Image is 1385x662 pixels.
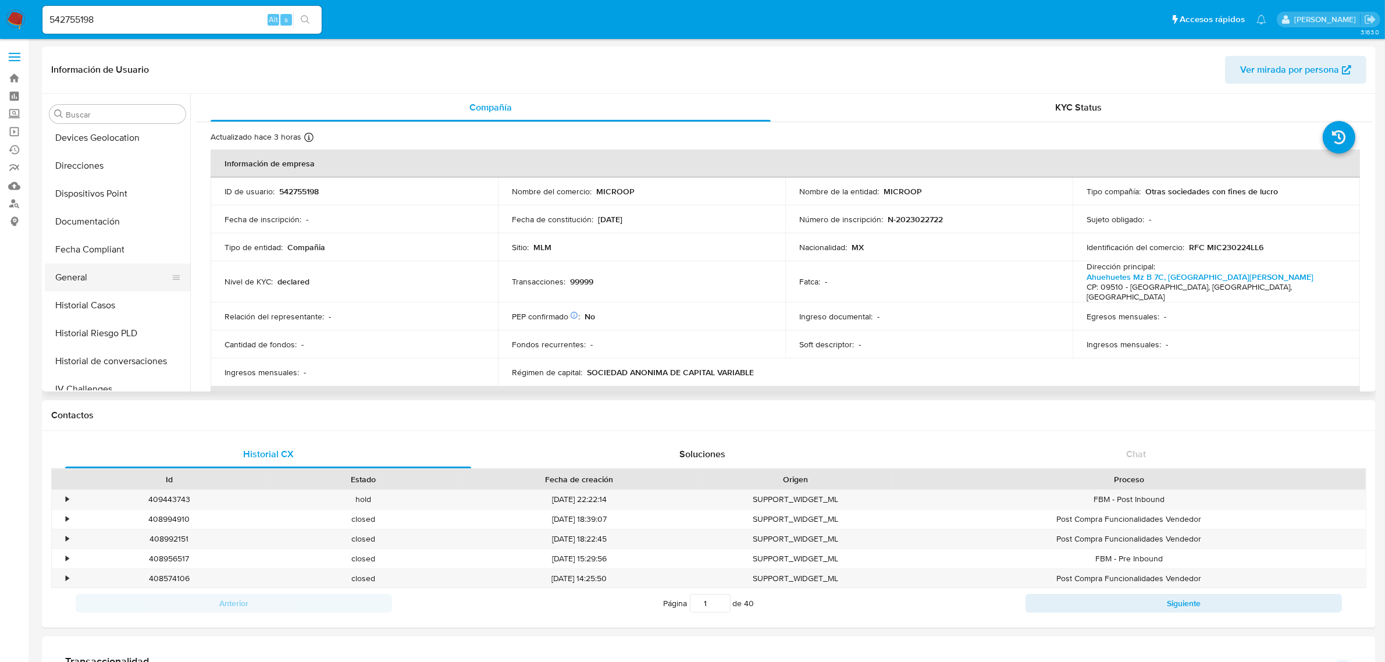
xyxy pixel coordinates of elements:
[745,597,754,609] span: 40
[279,186,319,197] p: 542755198
[45,291,190,319] button: Historial Casos
[45,375,190,403] button: IV Challenges
[51,64,149,76] h1: Información de Usuario
[699,529,892,549] div: SUPPORT_WIDGET_ML
[512,242,529,252] p: Sitio :
[266,569,460,588] div: closed
[225,311,324,322] p: Relación del representante :
[892,510,1366,529] div: Post Compra Funcionalidades Vendedor
[211,150,1360,177] th: Información de empresa
[468,474,690,485] div: Fecha de creación
[533,242,551,252] p: MLM
[877,311,880,322] p: -
[512,367,582,378] p: Régimen de capital :
[699,549,892,568] div: SUPPORT_WIDGET_ML
[211,131,301,143] p: Actualizado hace 3 horas
[1087,214,1144,225] p: Sujeto obligado :
[1087,186,1141,197] p: Tipo compañía :
[469,101,512,114] span: Compañía
[80,474,258,485] div: Id
[679,447,725,461] span: Soluciones
[54,109,63,119] button: Buscar
[460,490,699,509] div: [DATE] 22:22:14
[859,339,861,350] p: -
[66,514,69,525] div: •
[225,214,301,225] p: Fecha de inscripción :
[587,367,754,378] p: SOCIEDAD ANONIMA DE CAPITAL VARIABLE
[1240,56,1339,84] span: Ver mirada por persona
[884,186,922,197] p: MICROOP
[1164,311,1166,322] p: -
[225,186,275,197] p: ID de usuario :
[460,529,699,549] div: [DATE] 18:22:45
[512,214,593,225] p: Fecha de constitución :
[590,339,593,350] p: -
[225,367,299,378] p: Ingresos mensuales :
[266,510,460,529] div: closed
[243,447,294,461] span: Historial CX
[1087,261,1155,272] p: Dirección principal :
[799,311,873,322] p: Ingreso documental :
[460,510,699,529] div: [DATE] 18:39:07
[225,276,273,287] p: Nivel de KYC :
[329,311,331,322] p: -
[460,549,699,568] div: [DATE] 15:29:56
[304,367,306,378] p: -
[45,180,190,208] button: Dispositivos Point
[42,12,322,27] input: Buscar usuario o caso...
[301,339,304,350] p: -
[45,264,181,291] button: General
[699,510,892,529] div: SUPPORT_WIDGET_ML
[277,276,309,287] p: declared
[900,474,1358,485] div: Proceso
[1256,15,1266,24] a: Notificaciones
[51,410,1366,421] h1: Contactos
[66,494,69,505] div: •
[66,109,181,120] input: Buscar
[1145,186,1278,197] p: Otras sociedades con fines de lucro
[799,276,820,287] p: Fatca :
[287,242,325,252] p: Compañia
[72,549,266,568] div: 408956517
[225,339,297,350] p: Cantidad de fondos :
[1126,447,1146,461] span: Chat
[825,276,827,287] p: -
[852,242,864,252] p: MX
[512,186,592,197] p: Nombre del comercio :
[512,276,565,287] p: Transacciones :
[266,549,460,568] div: closed
[585,311,595,322] p: No
[799,339,854,350] p: Soft descriptor :
[211,386,1360,414] th: Datos de contacto
[45,152,190,180] button: Direcciones
[598,214,622,225] p: [DATE]
[76,594,392,613] button: Anterior
[888,214,943,225] p: N-2023022722
[1149,214,1151,225] p: -
[45,347,190,375] button: Historial de conversaciones
[892,549,1366,568] div: FBM - Pre Inbound
[45,319,190,347] button: Historial Riesgo PLD
[306,214,308,225] p: -
[225,242,283,252] p: Tipo de entidad :
[1364,13,1376,26] a: Salir
[274,474,451,485] div: Estado
[1087,339,1161,350] p: Ingresos mensuales :
[892,529,1366,549] div: Post Compra Funcionalidades Vendedor
[699,569,892,588] div: SUPPORT_WIDGET_ML
[512,339,586,350] p: Fondos recurrentes :
[892,490,1366,509] div: FBM - Post Inbound
[596,186,635,197] p: MICROOP
[66,533,69,544] div: •
[66,573,69,584] div: •
[266,490,460,509] div: hold
[1087,311,1159,322] p: Egresos mensuales :
[1166,339,1168,350] p: -
[266,529,460,549] div: closed
[460,569,699,588] div: [DATE] 14:25:50
[1087,282,1341,302] h4: CP: 09510 - [GEOGRAPHIC_DATA], [GEOGRAPHIC_DATA], [GEOGRAPHIC_DATA]
[570,276,593,287] p: 99999
[1180,13,1245,26] span: Accesos rápidos
[1294,14,1360,25] p: marianathalie.grajeda@mercadolibre.com.mx
[293,12,317,28] button: search-icon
